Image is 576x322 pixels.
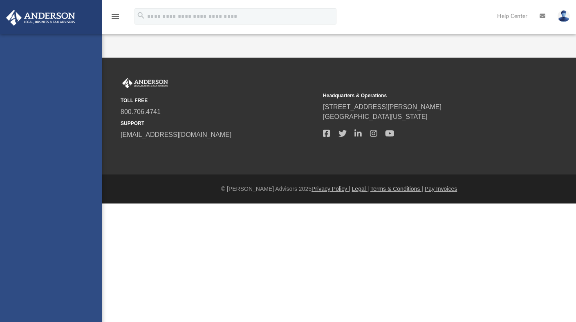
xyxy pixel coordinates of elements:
i: menu [110,11,120,21]
a: 800.706.4741 [121,108,161,115]
div: © [PERSON_NAME] Advisors 2025 [102,185,576,193]
small: Headquarters & Operations [323,92,520,99]
a: [EMAIL_ADDRESS][DOMAIN_NAME] [121,131,231,138]
a: [GEOGRAPHIC_DATA][US_STATE] [323,113,428,120]
a: menu [110,16,120,21]
small: SUPPORT [121,120,317,127]
a: Terms & Conditions | [370,186,423,192]
small: TOLL FREE [121,97,317,104]
img: Anderson Advisors Platinum Portal [121,78,170,89]
img: User Pic [558,10,570,22]
a: Privacy Policy | [312,186,350,192]
img: Anderson Advisors Platinum Portal [4,10,78,26]
a: Legal | [352,186,369,192]
a: Pay Invoices [425,186,457,192]
a: [STREET_ADDRESS][PERSON_NAME] [323,103,442,110]
i: search [137,11,146,20]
